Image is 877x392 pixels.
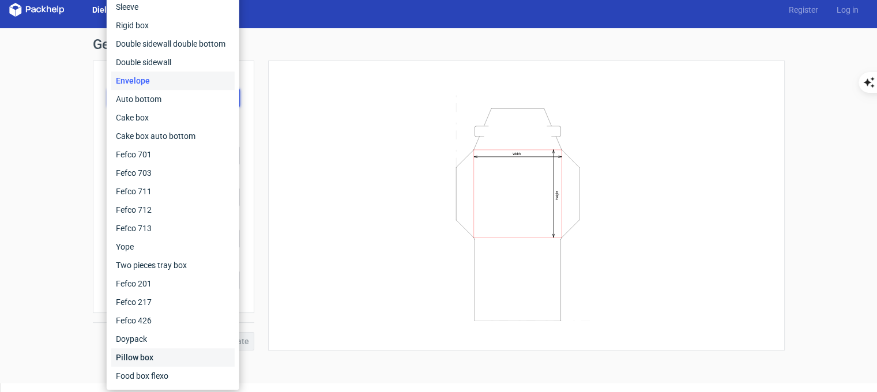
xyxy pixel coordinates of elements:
div: Food box flexo [111,367,235,385]
div: Two pieces tray box [111,256,235,274]
div: Double sidewall [111,53,235,71]
div: Fefco 201 [111,274,235,293]
div: Fefco 217 [111,293,235,311]
div: Cake box [111,108,235,127]
div: Rigid box [111,16,235,35]
div: Envelope [111,71,235,90]
div: Auto bottom [111,90,235,108]
div: Fefco 712 [111,201,235,219]
div: Fefco 713 [111,219,235,238]
div: Fefco 426 [111,311,235,330]
a: Dielines [83,4,131,16]
text: Width [513,152,521,156]
div: Fefco 701 [111,145,235,164]
div: Fefco 703 [111,164,235,182]
a: Register [780,4,827,16]
div: Pillow box [111,348,235,367]
div: Double sidewall double bottom [111,35,235,53]
div: Yope [111,238,235,256]
div: Fefco 711 [111,182,235,201]
text: Height [554,190,559,199]
h1: Generate new dieline [93,37,785,51]
a: Log in [827,4,868,16]
div: Doypack [111,330,235,348]
div: Cake box auto bottom [111,127,235,145]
